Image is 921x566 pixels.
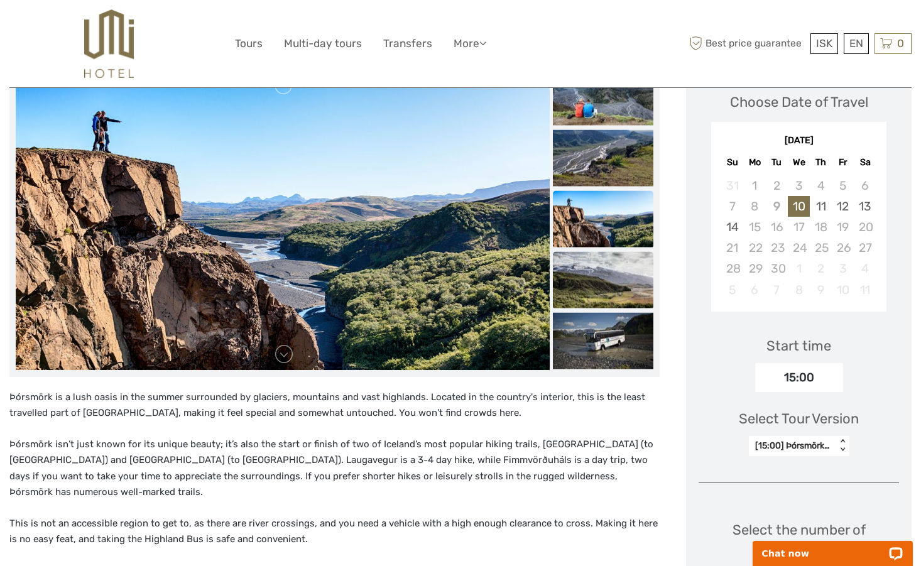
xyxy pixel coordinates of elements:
img: e58b02fcabaa443ca828d45b0e725c29_main_slider.jpg [16,69,550,369]
div: < > [837,439,847,452]
a: Multi-day tours [284,35,362,53]
div: Not available Thursday, October 2nd, 2025 [810,258,832,279]
p: Þórsmörk is a lush oasis in the summer surrounded by glaciers, mountains and vast highlands. Loca... [9,389,660,422]
img: 9c373b4ba3704325bec5a80a540ad52a_slider_thumbnail.jpg [553,251,653,308]
img: e58b02fcabaa443ca828d45b0e725c29_slider_thumbnail.jpg [553,190,653,247]
div: Choose Thursday, September 11th, 2025 [810,196,832,217]
div: 15:00 [755,363,843,392]
div: Choose Wednesday, September 10th, 2025 [788,196,810,217]
div: Not available Sunday, October 5th, 2025 [721,280,743,300]
div: Not available Friday, September 19th, 2025 [832,217,854,237]
img: 526-1e775aa5-7374-4589-9d7e-5793fb20bdfc_logo_big.jpg [84,9,134,78]
img: 96c2117a342c4946bcdecf525c948ebb_slider_thumbnail.jpg [553,312,653,369]
div: Not available Sunday, September 28th, 2025 [721,258,743,279]
div: Not available Wednesday, October 8th, 2025 [788,280,810,300]
div: Not available Tuesday, September 16th, 2025 [766,217,788,237]
div: Not available Wednesday, September 24th, 2025 [788,237,810,258]
div: Not available Monday, September 8th, 2025 [744,196,766,217]
a: More [454,35,486,53]
img: 3a79f7055a3142d28543038893966d57_slider_thumbnail.jpg [553,68,653,125]
div: [DATE] [711,134,886,148]
div: Not available Saturday, September 27th, 2025 [854,237,876,258]
div: Not available Friday, October 10th, 2025 [832,280,854,300]
div: Not available Thursday, September 4th, 2025 [810,175,832,196]
div: Not available Thursday, September 18th, 2025 [810,217,832,237]
div: Not available Saturday, October 4th, 2025 [854,258,876,279]
iframe: LiveChat chat widget [744,526,921,566]
div: Sa [854,154,876,171]
div: Not available Friday, September 26th, 2025 [832,237,854,258]
div: Not available Sunday, September 7th, 2025 [721,196,743,217]
div: Not available Tuesday, September 9th, 2025 [766,196,788,217]
a: Tours [235,35,263,53]
div: Not available Thursday, October 9th, 2025 [810,280,832,300]
div: Select Tour Version [739,409,859,428]
div: Not available Monday, October 6th, 2025 [744,280,766,300]
div: Not available Monday, September 1st, 2025 [744,175,766,196]
div: Not available Sunday, August 31st, 2025 [721,175,743,196]
span: ISK [816,37,832,50]
div: EN [844,33,869,54]
div: Not available Saturday, September 20th, 2025 [854,217,876,237]
p: Þórsmörk isn’t just known for its unique beauty; it’s also the start or finish of two of Iceland’... [9,437,660,501]
div: Tu [766,154,788,171]
div: Not available Sunday, September 21st, 2025 [721,237,743,258]
div: month 2025-09 [715,175,882,300]
div: Choose Sunday, September 14th, 2025 [721,217,743,237]
div: Not available Tuesday, September 2nd, 2025 [766,175,788,196]
div: Choose Date of Travel [730,92,868,112]
p: This is not an accessible region to get to, as there are river crossings, and you need a vehicle ... [9,516,660,548]
div: Start time [766,336,831,356]
div: Th [810,154,832,171]
div: Not available Friday, October 3rd, 2025 [832,258,854,279]
div: Not available Monday, September 15th, 2025 [744,217,766,237]
div: Not available Wednesday, September 3rd, 2025 [788,175,810,196]
span: Best price guarantee [686,33,807,54]
div: Choose Friday, September 12th, 2025 [832,196,854,217]
span: 0 [895,37,906,50]
div: Choose Saturday, September 13th, 2025 [854,196,876,217]
div: Not available Monday, September 29th, 2025 [744,258,766,279]
div: Not available Wednesday, September 17th, 2025 [788,217,810,237]
div: Not available Tuesday, October 7th, 2025 [766,280,788,300]
img: 1ad2883ed3ec47cdbcea39bcba5faeb9_slider_thumbnail.jpg [553,129,653,186]
div: [15:00] Þórsmörk Básar (Útivist) - BSÍ Bus [GEOGRAPHIC_DATA] [755,440,830,452]
div: Not available Wednesday, October 1st, 2025 [788,258,810,279]
div: Not available Saturday, September 6th, 2025 [854,175,876,196]
div: Not available Saturday, October 11th, 2025 [854,280,876,300]
div: Not available Tuesday, September 23rd, 2025 [766,237,788,258]
div: Not available Friday, September 5th, 2025 [832,175,854,196]
div: Not available Monday, September 22nd, 2025 [744,237,766,258]
div: We [788,154,810,171]
div: Su [721,154,743,171]
div: Not available Tuesday, September 30th, 2025 [766,258,788,279]
a: Transfers [383,35,432,53]
div: Not available Thursday, September 25th, 2025 [810,237,832,258]
div: Fr [832,154,854,171]
div: Mo [744,154,766,171]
